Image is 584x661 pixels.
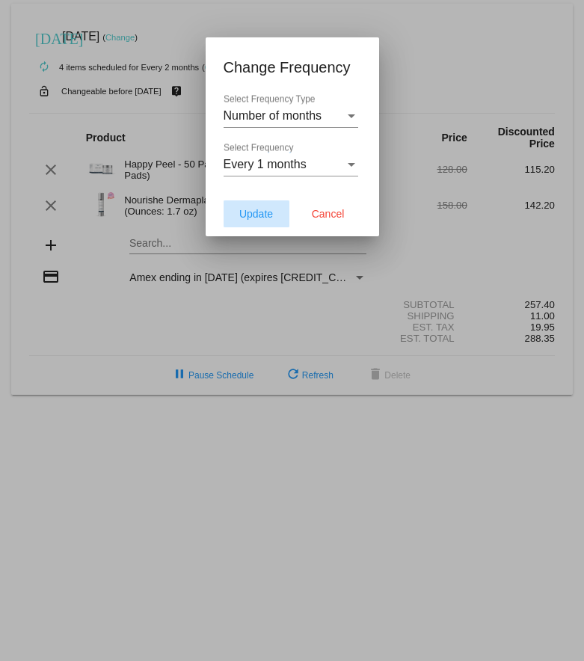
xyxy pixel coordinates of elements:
[295,200,361,227] button: Cancel
[224,158,307,170] span: Every 1 months
[312,208,345,220] span: Cancel
[224,109,358,123] mat-select: Select Frequency Type
[239,208,273,220] span: Update
[224,158,358,171] mat-select: Select Frequency
[224,55,361,79] h1: Change Frequency
[224,109,322,122] span: Number of months
[224,200,289,227] button: Update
